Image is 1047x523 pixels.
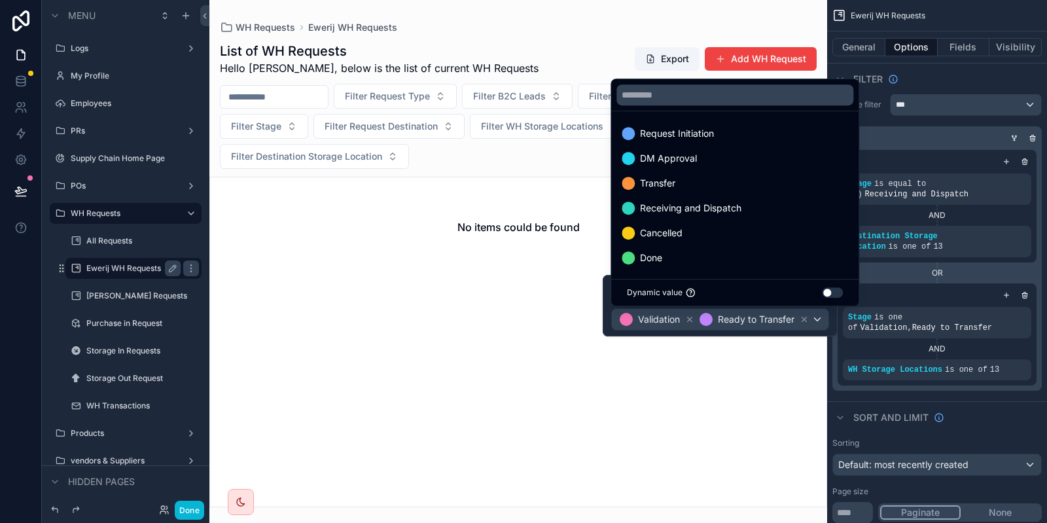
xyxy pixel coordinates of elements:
label: WH Requests [71,208,175,219]
button: Fields [938,38,990,56]
label: Storage In Requests [86,346,199,356]
div: AND [843,210,1031,221]
button: Options [885,38,938,56]
span: Default: most recently created [838,459,968,470]
span: Ewerij WH Requests [851,10,925,21]
button: General [832,38,885,56]
span: Sort And Limit [853,411,929,424]
label: vendors & Suppliers [71,456,181,466]
span: is one of [889,242,931,251]
label: My Profile [71,71,199,81]
span: Hidden pages [68,475,135,488]
label: Storage Out Request [86,373,199,384]
span: Destination Storage Location [848,232,938,251]
label: [PERSON_NAME] Requests [86,291,199,301]
label: Page size [832,486,868,497]
span: Validation Ready to Transfer [860,323,992,333]
span: Dynamic value [627,287,683,298]
label: Logs [71,43,181,54]
span: Stage [848,179,872,189]
span: is one of [848,313,902,333]
span: Done [640,250,662,266]
span: is equal to (=) [848,179,926,199]
span: Filter [853,73,883,86]
span: DM Approval [640,151,697,166]
button: Default: most recently created [832,454,1042,476]
span: , [907,323,912,333]
label: PRs [71,126,181,136]
span: Receiving and Dispatch [640,200,741,216]
div: AND [843,344,1031,354]
span: Cancelled [640,225,683,241]
span: 13 [990,365,999,374]
button: Visibility [989,38,1042,56]
button: Done [175,501,204,520]
span: Request Initiation [640,126,714,141]
span: Transfer [640,175,675,191]
label: WH Transactions [86,401,199,411]
span: WH Storage Locations [848,365,942,374]
label: All Requests [86,236,199,246]
label: Employees [71,98,199,109]
span: Receiving and Dispatch [865,190,968,199]
label: Products [71,428,181,439]
div: OR [838,268,1037,278]
span: Menu [68,9,96,22]
label: Supply Chain Home Page [71,153,199,164]
label: Sorting [832,438,859,448]
span: Stage [848,313,872,322]
label: Purchase in Request [86,318,199,329]
span: is one of [945,365,987,374]
label: POs [71,181,181,191]
label: Ewerij WH Requests [86,263,175,274]
span: 13 [933,242,942,251]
